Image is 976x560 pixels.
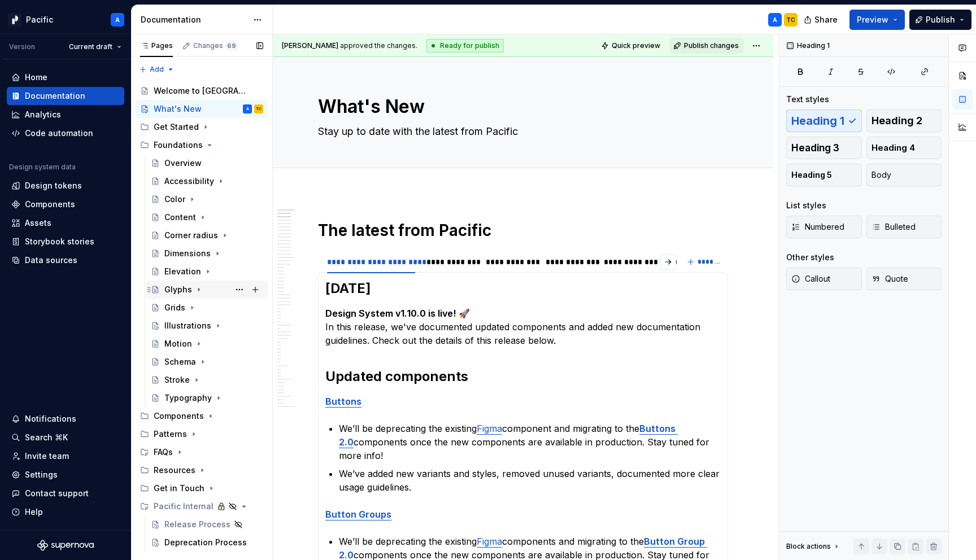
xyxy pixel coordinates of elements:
span: Current draft [69,42,112,51]
div: Patterns [136,425,268,443]
span: approved the changes. [282,41,417,50]
div: Corner radius [164,230,218,241]
div: Schema [164,356,196,368]
a: Color [146,190,268,208]
div: Stroke [164,374,190,386]
p: We’ve added new variants and styles, removed unused variants, documented more clear usage guideli... [339,467,721,494]
div: Contact support [25,488,89,499]
div: Patterns [154,428,187,440]
div: Typography [164,392,212,404]
a: Data sources [7,251,124,269]
div: Version [9,42,35,51]
div: Storybook stories [25,236,94,247]
div: Glyphs [164,284,192,295]
a: Invite team [7,447,124,465]
div: Design system data [9,163,76,172]
a: Release Process [146,515,268,533]
a: Assets [7,214,124,232]
button: Body [866,164,942,186]
span: [PERSON_NAME] [282,41,338,50]
button: Publish changes [670,38,744,54]
div: A [246,103,249,115]
button: Numbered [786,216,862,238]
div: Release Process [164,519,230,530]
div: Deprecation Process [164,537,247,548]
a: Storybook stories [7,233,124,251]
div: Get Started [154,121,199,133]
div: List styles [786,200,826,211]
span: Heading 2 [872,115,922,126]
div: Foundations [154,139,203,151]
svg: Supernova Logo [37,540,94,551]
button: Quote [866,268,942,290]
div: Documentation [141,14,247,25]
a: Figma [477,423,502,434]
textarea: What's New [316,93,726,120]
div: Dimensions [164,248,211,259]
button: Preview [849,10,905,30]
button: Share [798,10,845,30]
button: Heading 3 [786,137,862,159]
span: Heading 3 [791,142,839,154]
a: Design tokens [7,177,124,195]
span: Publish [926,14,955,25]
button: Callout [786,268,862,290]
a: Deprecation Process [146,533,268,552]
button: Contact support [7,484,124,502]
a: Elevation [146,262,268,281]
div: TC [786,15,795,24]
div: Pacific [26,14,53,25]
div: Motion [164,338,192,349]
div: Resources [154,465,195,476]
a: Accessibility [146,172,268,190]
div: TC [256,103,262,115]
a: What's NewATC [136,100,268,118]
a: Dimensions [146,244,268,262]
div: Other styles [786,252,834,263]
div: Pages [140,41,173,50]
span: 69 [225,41,238,50]
h1: The latest from Pacific [318,220,728,240]
div: Foundations [136,136,268,154]
strong: Button Groups [325,509,391,520]
a: Settings [7,466,124,484]
div: Help [25,506,43,518]
div: Color [164,194,185,205]
span: Quick preview [612,41,660,50]
span: Share [814,14,838,25]
div: Components [25,199,75,210]
a: Illustrations [146,317,268,335]
div: Settings [25,469,58,480]
a: Documentation [7,87,124,105]
a: Schema [146,353,268,371]
div: Elevation [164,266,201,277]
div: Accessibility [164,176,214,187]
div: Code automation [25,128,93,139]
div: A [115,15,120,24]
div: Welcome to [GEOGRAPHIC_DATA] [154,85,247,97]
a: Corner radius [146,226,268,244]
button: Current draft [64,39,127,55]
h2: Updated components [325,368,721,386]
div: Get in Touch [154,483,204,494]
button: Notifications [7,410,124,428]
div: Components [154,410,204,422]
strong: Design System v1.10.0 is live! 🚀 [325,308,470,319]
div: Documentation [25,90,85,102]
div: Pacific Internal [154,501,213,512]
a: Overview [146,154,268,172]
span: Preview [857,14,888,25]
div: Search ⌘K [25,432,68,443]
div: Invite team [25,450,69,462]
a: Figma [477,536,502,547]
a: Stroke [146,371,268,389]
a: Components [7,195,124,213]
button: Heading 5 [786,164,862,186]
div: Data sources [25,255,77,266]
p: We’ll be deprecating the existing component and migrating to the components once the new componen... [339,422,721,462]
span: Numbered [791,221,844,233]
a: Code automation [7,124,124,142]
button: Search ⌘K [7,428,124,447]
a: Content [146,208,268,226]
h2: [DATE] [325,279,721,297]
